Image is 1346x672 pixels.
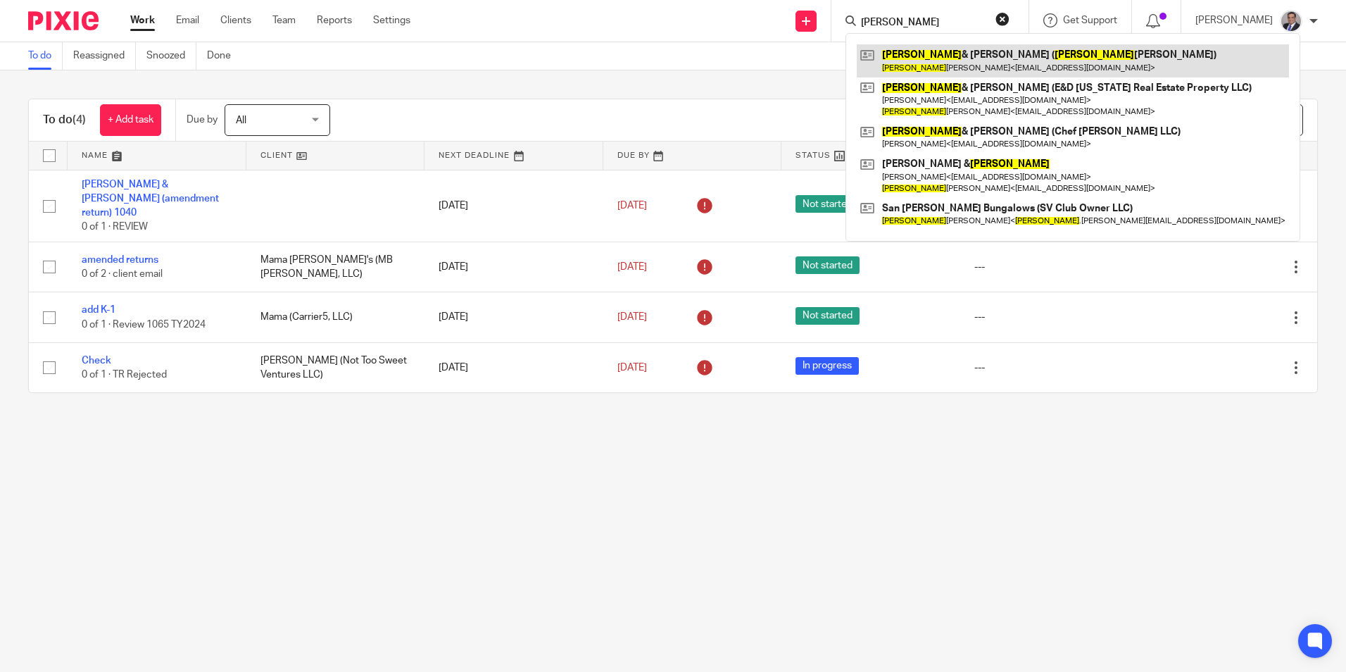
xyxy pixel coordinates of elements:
a: amended returns [82,255,158,265]
input: Search [860,17,986,30]
a: Snoozed [146,42,196,70]
span: Not started [795,307,860,325]
a: Check [82,356,111,366]
a: To do [28,42,63,70]
span: All [236,116,246,125]
div: --- [974,310,1125,324]
a: Done [207,42,241,70]
div: --- [974,260,1125,274]
td: [DATE] [424,242,603,292]
span: (4) [73,114,86,125]
div: --- [974,361,1125,375]
span: Not started [795,195,860,213]
a: Clients [220,13,251,27]
td: [DATE] [424,342,603,392]
td: [DATE] [424,292,603,342]
span: 0 of 1 · REVIEW [82,223,148,232]
a: Email [176,13,199,27]
a: Settings [373,13,410,27]
td: [PERSON_NAME] (Not Too Sweet Ventures LLC) [246,342,425,392]
span: [DATE] [617,312,647,322]
h1: To do [43,113,86,127]
span: [DATE] [617,363,647,373]
span: Get Support [1063,15,1117,25]
img: Pixie [28,11,99,30]
p: Due by [187,113,218,127]
td: Mama (Carrier5, LLC) [246,292,425,342]
span: [DATE] [617,262,647,272]
span: 0 of 1 · TR Rejected [82,370,167,380]
span: Not started [795,256,860,274]
td: [DATE] [424,170,603,242]
span: 0 of 1 · Review 1065 TY2024 [82,320,206,330]
td: Mama [PERSON_NAME]'s (MB [PERSON_NAME], LLC) [246,242,425,292]
span: 0 of 2 · client email [82,269,163,279]
a: + Add task [100,104,161,136]
span: In progress [795,357,859,375]
button: Clear [995,12,1010,26]
a: Team [272,13,296,27]
a: Reports [317,13,352,27]
p: [PERSON_NAME] [1195,13,1273,27]
a: [PERSON_NAME] & [PERSON_NAME] (amendment return) 1040 [82,180,219,218]
img: thumbnail_IMG_0720.jpg [1280,10,1302,32]
a: add K-1 [82,305,115,315]
a: Work [130,13,155,27]
span: [DATE] [617,201,647,211]
a: Reassigned [73,42,136,70]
